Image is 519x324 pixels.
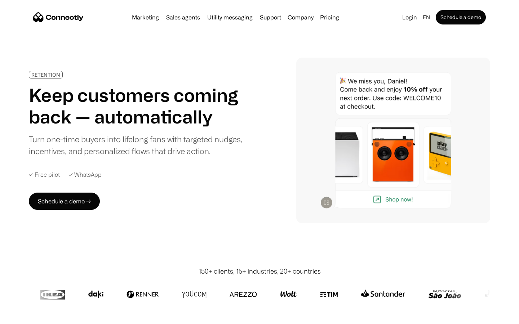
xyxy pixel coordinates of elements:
[14,311,43,321] ul: Language list
[423,12,430,22] div: en
[31,72,60,77] div: RETENTION
[68,171,102,178] div: ✓ WhatsApp
[199,266,321,276] div: 150+ clients, 15+ industries, 20+ countries
[436,10,486,24] a: Schedule a demo
[163,14,203,20] a: Sales agents
[29,84,248,127] h1: Keep customers coming back — automatically
[288,12,314,22] div: Company
[129,14,162,20] a: Marketing
[29,171,60,178] div: ✓ Free pilot
[317,14,342,20] a: Pricing
[204,14,256,20] a: Utility messaging
[399,12,420,22] a: Login
[257,14,284,20] a: Support
[29,133,248,157] div: Turn one-time buyers into lifelong fans with targeted nudges, incentives, and personalized flows ...
[29,193,100,210] a: Schedule a demo →
[7,311,43,321] aside: Language selected: English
